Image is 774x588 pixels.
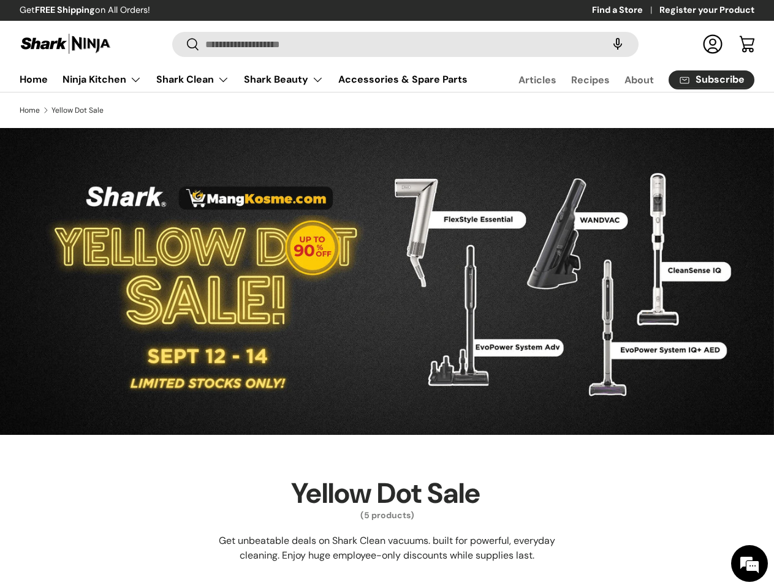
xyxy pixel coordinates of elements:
[20,4,150,17] p: Get on All Orders!
[291,511,484,519] span: (5 products)
[669,70,754,89] a: Subscribe
[20,107,40,114] a: Home
[20,105,754,116] nav: Breadcrumbs
[35,4,95,15] strong: FREE Shipping
[696,75,745,85] span: Subscribe
[20,67,468,92] nav: Primary
[219,534,555,562] span: Get unbeatable deals on Shark Clean vacuums. built for powerful, everyday cleaning. Enjoy huge em...
[489,67,754,92] nav: Secondary
[291,475,480,511] h1: Yellow Dot Sale
[659,4,754,17] a: Register your Product
[149,67,237,92] summary: Shark Clean
[518,68,556,92] a: Articles
[624,68,654,92] a: About
[20,32,112,56] img: Shark Ninja Philippines
[55,67,149,92] summary: Ninja Kitchen
[598,31,637,58] speech-search-button: Search by voice
[592,4,659,17] a: Find a Store
[20,67,48,91] a: Home
[51,107,104,114] a: Yellow Dot Sale
[237,67,331,92] summary: Shark Beauty
[571,68,610,92] a: Recipes
[338,67,468,91] a: Accessories & Spare Parts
